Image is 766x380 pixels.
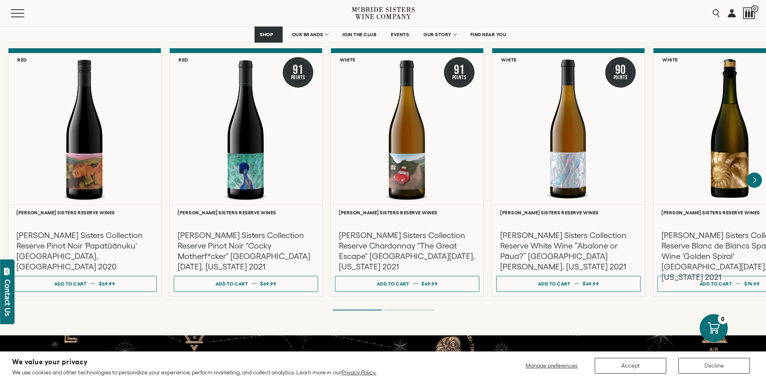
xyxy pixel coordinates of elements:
h6: White [662,57,678,62]
span: $69.99 [99,281,115,286]
li: Page dot 2 [384,310,433,310]
span: OUR BRANDS [292,32,323,37]
a: EVENTS [386,27,414,43]
a: White 91 Points McBride Sisters Collection Reserve Chardonnay "The Great Escape" Santa Lucia High... [331,48,484,296]
button: Manage preferences [521,358,583,374]
button: Next [747,173,762,188]
span: $69.99 [260,281,276,286]
span: EVENTS [391,32,409,37]
a: Red McBride Sisters Collection Reserve Pinot Noir 'Papatūānuku' Central Otago, New Zealand [PERSO... [8,48,161,296]
div: 0 [718,314,728,324]
span: OUR STORY [423,32,452,37]
a: OUR STORY [418,27,461,43]
div: Contact Us [4,279,12,316]
h3: [PERSON_NAME] Sisters Collection Reserve Chardonnay "The Great Escape" [GEOGRAPHIC_DATA][DATE], [... [339,230,475,272]
button: Accept [595,358,666,374]
h6: White [501,57,517,62]
div: Add to cart [216,278,248,290]
span: FIND NEAR YOU [470,32,507,37]
h3: [PERSON_NAME] Sisters Collection Reserve Pinot Noir "Cocky Motherf*cker" [GEOGRAPHIC_DATA][DATE],... [178,230,314,272]
span: SHOP [260,32,273,37]
button: Add to cart $69.99 [12,276,157,292]
h2: We value your privacy [12,359,376,366]
h6: White [340,57,355,62]
a: White 90 Points McBride Sisters Collection Reserve White Wine [PERSON_NAME] Sisters Reserve Wines... [492,48,645,296]
a: FIND NEAR YOU [465,27,512,43]
h3: [PERSON_NAME] Sisters Collection Reserve Pinot Noir 'Papatūānuku' [GEOGRAPHIC_DATA], [GEOGRAPHIC_... [16,230,153,272]
div: Add to cart [538,278,571,290]
span: 0 [751,5,758,12]
div: Add to cart [377,278,409,290]
a: Red 91 Points McBride Sisters Collection Reserve Pinot Noir "Cocky Motherf*cker" Santa Lucia High... [169,48,322,296]
a: SHOP [255,27,283,43]
button: Decline [678,358,750,374]
a: OUR BRANDS [287,27,333,43]
div: Add to cart [700,278,732,290]
button: Add to cart $69.99 [174,276,318,292]
button: Add to cart $49.99 [496,276,641,292]
li: Page dot 1 [333,310,382,310]
h6: [PERSON_NAME] Sisters Reserve Wines [16,210,153,215]
span: Manage preferences [526,362,577,369]
a: Privacy Policy. [341,369,376,376]
span: $49.99 [583,281,599,286]
h6: Red [17,57,27,62]
p: We use cookies and other technologies to personalize your experience, perform marketing, and coll... [12,369,376,376]
h6: [PERSON_NAME] Sisters Reserve Wines [178,210,314,215]
button: Add to cart $49.99 [335,276,479,292]
div: Add to cart [54,278,87,290]
h3: [PERSON_NAME] Sisters Collection Reserve White Wine “Abalone or Pāua?” [GEOGRAPHIC_DATA][PERSON_N... [500,230,637,272]
span: JOIN THE CLUB [342,32,377,37]
h6: [PERSON_NAME] Sisters Reserve Wines [339,210,475,215]
h6: Red [179,57,188,62]
span: $74.99 [744,281,760,286]
h6: [PERSON_NAME] Sisters Reserve Wines [500,210,637,215]
span: $49.99 [421,281,437,286]
a: JOIN THE CLUB [337,27,382,43]
button: Mobile Menu Trigger [11,9,40,17]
